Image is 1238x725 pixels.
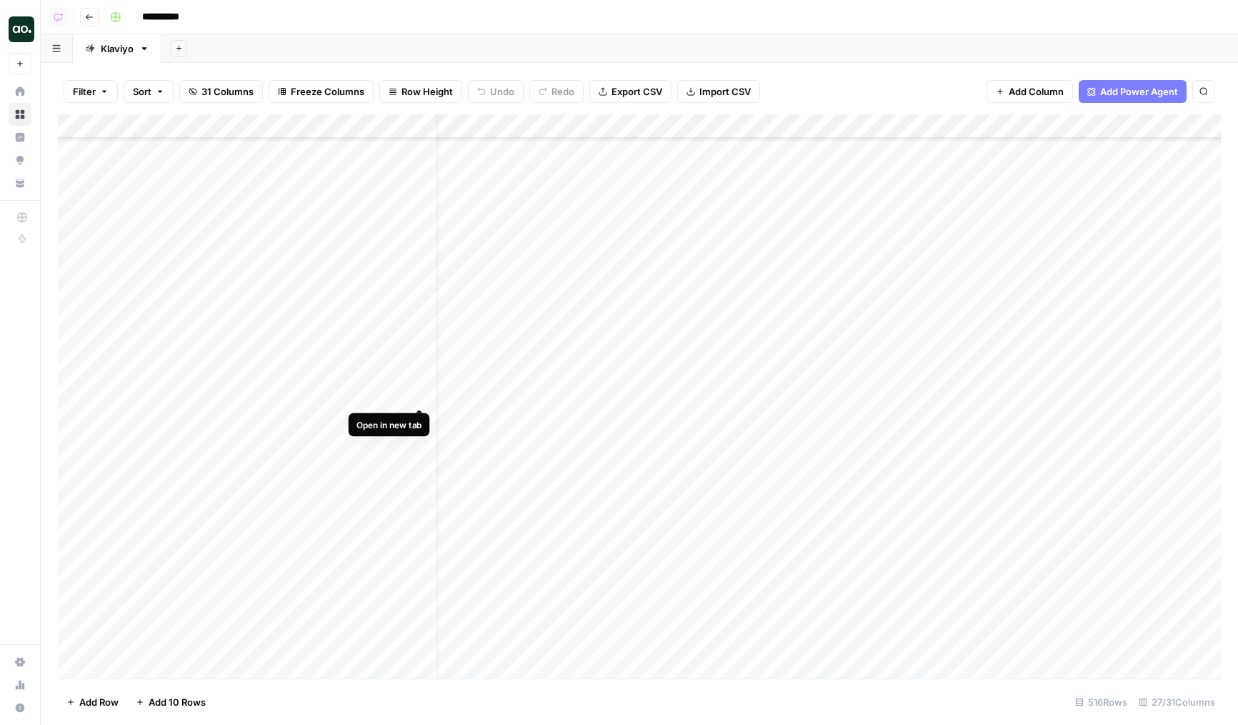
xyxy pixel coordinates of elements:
[149,695,206,709] span: Add 10 Rows
[589,80,672,103] button: Export CSV
[677,80,760,103] button: Import CSV
[490,84,514,99] span: Undo
[101,41,134,56] div: Klaviyo
[9,80,31,103] a: Home
[529,80,584,103] button: Redo
[1133,691,1221,714] div: 27/31 Columns
[73,34,161,63] a: Klaviyo
[64,80,118,103] button: Filter
[9,172,31,194] a: Your Data
[1079,80,1187,103] button: Add Power Agent
[291,84,364,99] span: Freeze Columns
[133,84,151,99] span: Sort
[9,651,31,674] a: Settings
[9,11,31,47] button: Workspace: AirOps Builders
[9,674,31,696] a: Usage
[551,84,574,99] span: Redo
[9,103,31,126] a: Browse
[611,84,662,99] span: Export CSV
[127,691,214,714] button: Add 10 Rows
[379,80,462,103] button: Row Height
[468,80,524,103] button: Undo
[1100,84,1178,99] span: Add Power Agent
[79,695,119,709] span: Add Row
[699,84,751,99] span: Import CSV
[1009,84,1064,99] span: Add Column
[58,691,127,714] button: Add Row
[269,80,374,103] button: Freeze Columns
[9,16,34,42] img: AirOps Builders Logo
[124,80,174,103] button: Sort
[73,84,96,99] span: Filter
[201,84,254,99] span: 31 Columns
[1069,691,1133,714] div: 516 Rows
[987,80,1073,103] button: Add Column
[9,126,31,149] a: Insights
[179,80,263,103] button: 31 Columns
[9,696,31,719] button: Help + Support
[9,149,31,172] a: Opportunities
[401,84,453,99] span: Row Height
[356,418,422,431] div: Open in new tab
